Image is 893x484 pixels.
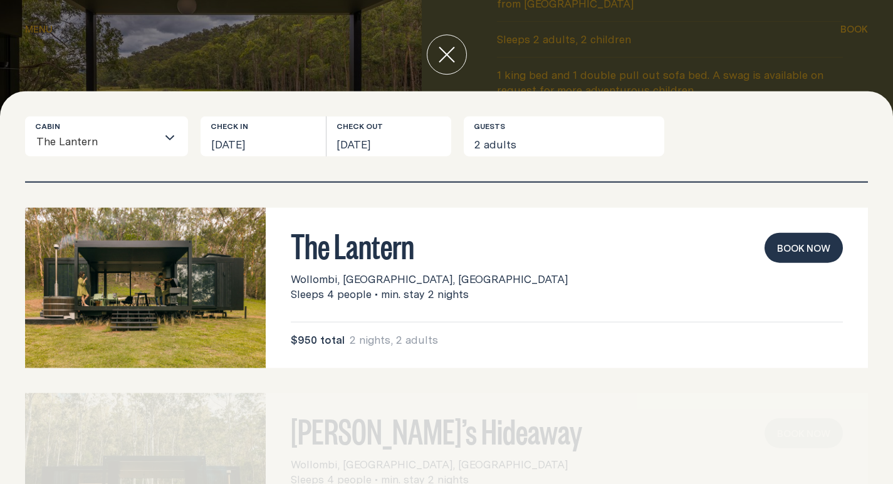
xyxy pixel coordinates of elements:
button: show menu [25,23,53,38]
button: show booking tray [840,23,868,38]
span: Min. stay 2 nights for weekends [497,144,843,179]
span: Check in at 9am / Check out at 4am [497,108,843,143]
span: Book [840,24,868,34]
span: Sleeps 2 adults, 2 children [497,22,843,57]
button: check availability [497,210,843,245]
span: 1 king bed and 1 double pull out sofa bed. A swag is available on request for more adventurous ch... [497,58,843,108]
span: Menu [25,24,53,34]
